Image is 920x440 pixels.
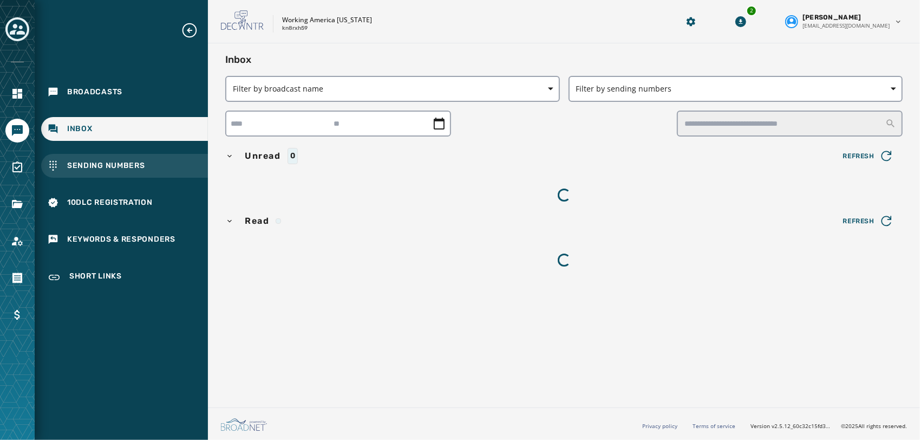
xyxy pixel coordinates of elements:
p: Working America [US_STATE] [282,16,372,24]
span: Broadcasts [67,87,122,98]
a: Navigate to Sending Numbers [41,154,208,178]
button: Filter by sending numbers [569,76,903,102]
span: Short Links [69,271,122,284]
span: Refresh [843,213,894,229]
button: Filter by broadcast name [225,76,560,102]
p: kn8rxh59 [282,24,308,33]
span: Inbox [67,124,93,134]
span: [PERSON_NAME] [802,13,862,22]
button: Expand sub nav menu [181,22,207,39]
span: Sending Numbers [67,160,145,171]
a: Navigate to Surveys [5,156,29,179]
a: Navigate to 10DLC Registration [41,191,208,215]
a: Navigate to Account [5,229,29,253]
a: Navigate to Orders [5,266,29,290]
span: v2.5.12_60c32c15fd37978ea97d18c88c1d5e69e1bdb78b [772,422,832,430]
span: Refresh [843,148,894,164]
span: © 2025 All rights reserved. [841,422,907,430]
span: 10DLC Registration [67,197,153,208]
span: Version [751,422,832,430]
span: Unread [243,150,283,163]
button: Unread0 [225,148,830,164]
span: Read [243,215,271,228]
button: Refresh [834,210,903,232]
h2: Inbox [225,52,903,67]
button: Read [225,215,834,228]
button: Download Menu [731,12,751,31]
button: Toggle account select drawer [5,17,29,41]
span: Filter by broadcast name [233,83,552,94]
a: Navigate to Home [5,82,29,106]
a: Navigate to Messaging [5,119,29,143]
span: Keywords & Responders [67,234,175,245]
a: Navigate to Keywords & Responders [41,228,208,251]
div: 0 [288,148,298,164]
a: Navigate to Files [5,192,29,216]
button: User settings [781,9,907,34]
span: Filter by sending numbers [576,83,896,94]
button: Refresh [834,145,903,167]
a: Navigate to Billing [5,303,29,327]
a: Terms of service [693,422,735,430]
button: Manage global settings [681,12,701,31]
a: Navigate to Short Links [41,264,208,290]
div: 2 [746,5,757,16]
a: Privacy policy [642,422,677,430]
a: Navigate to Broadcasts [41,80,208,104]
a: Navigate to Inbox [41,117,208,141]
span: [EMAIL_ADDRESS][DOMAIN_NAME] [802,22,890,30]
